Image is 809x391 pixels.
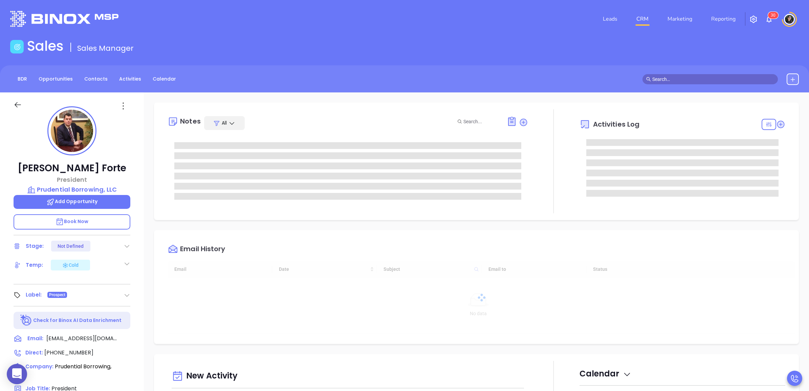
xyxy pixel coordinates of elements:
[10,11,118,27] img: logo
[14,162,130,174] p: [PERSON_NAME] Forte
[14,363,111,379] span: Prudential Borrowing, LLC
[708,12,738,26] a: Reporting
[773,13,775,18] span: 0
[27,334,43,343] span: Email:
[765,15,773,23] img: iconNotification
[44,349,93,356] span: [PHONE_NUMBER]
[646,77,651,82] span: search
[46,198,98,205] span: Add Opportunity
[56,218,89,225] span: Book Now
[46,334,117,343] span: [EMAIL_ADDRESS][DOMAIN_NAME]
[25,363,53,370] span: Company:
[49,291,66,299] span: Prospect
[14,175,130,184] p: President
[26,260,43,270] div: Temp:
[749,15,758,23] img: iconSetting
[768,12,778,19] sup: 30
[26,241,44,251] div: Stage:
[51,110,93,152] img: profile-user
[35,73,77,85] a: Opportunities
[600,12,620,26] a: Leads
[634,12,651,26] a: CRM
[771,13,773,18] span: 3
[14,185,130,194] a: Prudential Borrowing, LLC
[115,73,145,85] a: Activities
[77,43,134,53] span: Sales Manager
[463,118,499,125] input: Search...
[80,73,112,85] a: Contacts
[33,317,122,324] p: Check for Binox AI Data Enrichment
[172,368,524,385] div: New Activity
[665,12,695,26] a: Marketing
[580,368,631,379] span: Calendar
[784,14,795,25] img: user
[26,290,42,300] div: Label:
[593,121,639,128] span: Activities Log
[20,314,32,326] img: Ai-Enrich-DaqCidB-.svg
[222,120,227,126] span: All
[180,118,201,125] div: Notes
[14,73,31,85] a: BDR
[149,73,180,85] a: Calendar
[58,241,84,252] div: Not Defined
[62,261,79,269] div: Cold
[27,38,64,54] h1: Sales
[180,245,225,255] div: Email History
[652,75,774,83] input: Search…
[25,349,43,356] span: Direct :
